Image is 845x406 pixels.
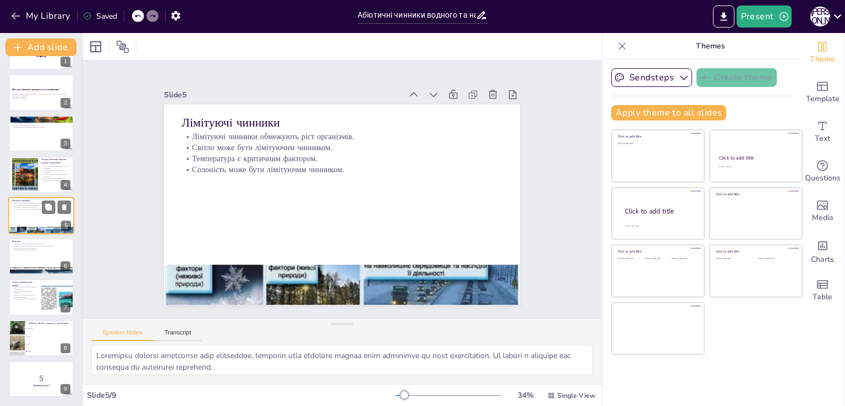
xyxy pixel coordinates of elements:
div: 5 [61,221,71,231]
p: Кисень є критично важливим для водних організмів. [41,174,70,178]
div: 6 [61,261,70,271]
span: Table [813,291,832,303]
p: Адаптація до змін клімату важлива. [12,247,70,249]
div: Add text boxes [800,112,844,152]
p: Головні абіотичні чинники водного середовища [41,158,70,164]
div: Saved [83,11,117,21]
div: 9 [61,384,70,394]
div: 5 [8,197,74,234]
p: Світло є важливим чинником у водному середовищі. [41,166,70,169]
span: Single View [557,391,595,400]
p: Themes [631,33,789,59]
span: Charts [811,254,834,266]
div: 2 [61,98,70,108]
div: Click to add title [618,134,696,139]
p: Класифікація абіотичних чинників є важливою для розуміння екології. [12,120,70,122]
span: Text [815,133,830,145]
strong: Що таке абіотичні чинники та їх класифікація [12,87,59,90]
button: Apply theme to all slides [611,105,726,120]
p: Знання абіотичних чинників допомагає в екології. [12,126,70,128]
p: 5 [12,372,70,385]
p: Наукові статті є важливими джерелами. [12,290,38,294]
button: Present [737,6,792,28]
span: Position [116,40,129,53]
p: Висновок [12,240,70,243]
p: Використані джерела підтверджують інформацію. [12,286,38,290]
span: Кисень [27,343,73,344]
p: Лімітуючі чинники [12,199,71,202]
div: 7 [9,279,74,315]
p: Солоність може бути лімітуючим чинником. [182,164,502,175]
div: Slide 5 / 9 [87,390,396,400]
div: Slide 5 [164,90,401,100]
p: Солоність може бути лімітуючим чинником. [12,208,71,210]
div: Add a table [800,271,844,310]
div: Click to add title [716,192,794,196]
p: Температура є критичним фактором. [12,206,71,208]
textarea: Loremipsu dolorsi ametconse adip elitseddoe, temporin utla etdolore magnaa enim adminimve qu nost... [91,345,593,375]
button: Transcript [153,329,202,341]
p: Класифікація абіотичних чинників [12,117,70,120]
button: Sendsteps [611,68,692,87]
span: Questions [805,172,841,184]
div: 3 [61,139,70,149]
p: Актуальна інформація є важливою. [12,298,38,300]
div: Click to add text [672,257,696,260]
div: Layout [87,38,105,56]
p: Лімітуючі чинники обмежують ріст організмів. [12,202,71,204]
p: Вплив хімічних чинників на організми. [12,124,70,127]
div: Click to add body [625,224,694,227]
div: 7 [61,303,70,312]
p: Розуміння абіотичних чинників є важливим для збереження екосистем. [41,178,70,182]
div: 8 [9,320,74,356]
div: Click to add text [718,166,792,168]
button: Delete Slide [58,200,71,213]
strong: Готові до тесту? [34,384,50,387]
div: Add ready made slides [800,73,844,112]
div: Click to add title [719,155,792,161]
p: Правильне використання джерел є критично важливим. [12,294,38,298]
p: Світло може бути лімітуючим чинником. [12,204,71,206]
p: [PERSON_NAME] з чинників є абіотичним? [28,322,70,325]
div: 1 [61,57,70,67]
div: 34 % [512,390,539,400]
p: Солоність впливає на виживання організмів. [41,169,70,173]
div: 3 [9,116,74,152]
p: Generated with [URL] [12,97,70,99]
span: Template [806,93,839,105]
div: Click to add text [645,257,670,260]
p: Вплив фізичних чинників на організми. [12,122,70,124]
span: Температура [27,328,73,329]
div: 6 [9,238,74,275]
div: 9 [9,361,74,397]
div: Click to add text [618,142,696,145]
p: Абіотичні – чинники неживої природи – температура, вологість, світло, концентрація мінеральних со... [12,93,70,97]
div: Click to add title [618,249,696,254]
span: Світло [27,336,73,337]
p: Абіотичні чинники є важливими для екосистем. [12,243,70,245]
p: Список використаних джерел [12,281,38,287]
div: 4 [9,156,74,193]
p: Лімітуючі чинники [182,114,502,131]
p: Біорізноманіття потребує збереження. [12,249,70,251]
div: Change the overall theme [800,33,844,73]
button: Speaker Notes [91,329,153,341]
p: Світло може бути лімітуючим чинником. [182,142,502,153]
div: 2 [9,74,74,111]
p: Температура є критичним фактором. [182,153,502,164]
div: Add images, graphics, shapes or video [800,191,844,231]
div: Click to add title [716,249,794,254]
div: 8 [61,343,70,353]
button: Export to PowerPoint [713,6,734,28]
div: Click to add text [618,257,643,260]
div: Click to add title [625,206,695,216]
span: Theme [810,53,835,65]
p: Знання абіотичних чинників допомагає в управлінні ресурсами. [12,245,70,247]
span: Рослини [27,350,73,352]
div: П [PERSON_NAME] [810,7,830,26]
div: Click to add text [759,257,793,260]
p: Лімітуючі чинники обмежують ріст організмів. [182,131,502,142]
input: Insert title [358,7,476,23]
span: Media [812,212,833,224]
button: Create theme [696,68,777,87]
